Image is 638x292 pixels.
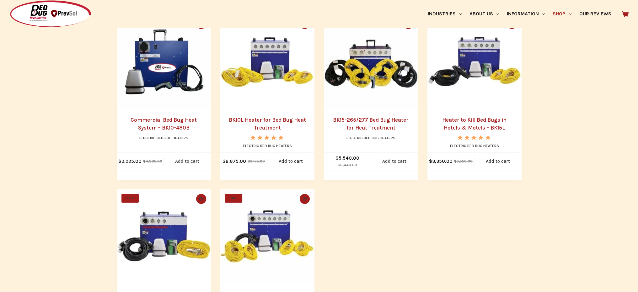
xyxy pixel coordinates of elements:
a: BK10L Heater for Bed Bug Heat Treatment [220,14,314,108]
a: Add to cart: “BK15-265/277 Bed Bug Heater for Heat Treatment” [371,153,418,170]
button: Quick view toggle [300,194,310,204]
bdi: 6,440.00 [338,163,357,167]
a: Add to cart: “Heater to Kill Bed Bugs in Hotels & Motels - BK15L” [474,153,522,170]
a: Electric Bed Bug Heaters [450,144,499,148]
span: $ [222,158,226,164]
a: BK15-265/277 Bed Bug Heater for Heat Treatment [333,117,409,131]
bdi: 5,540.00 [335,155,359,161]
bdi: 3,175.00 [248,159,265,163]
bdi: 4,995.00 [143,159,162,163]
a: Add to cart: “BK10L Heater for Bed Bug Heat Treatment” [267,153,314,170]
div: Rated 5.00 out of 5 [250,135,284,140]
a: Commercial Bed Bug Heat System - BK10-480B [117,14,211,108]
span: $ [118,158,121,164]
bdi: 2,675.00 [222,158,246,164]
span: $ [248,159,250,163]
span: SALE [225,194,242,203]
button: Open LiveChat chat widget [5,3,24,21]
button: Quick view toggle [196,194,206,204]
span: $ [338,163,340,167]
div: Rated 5.00 out of 5 [458,135,491,140]
a: Heater to Kill Bed Bugs in Hotels & Motels - BK15L [427,14,522,108]
a: Electric Bed Bug Heaters [243,144,292,148]
bdi: 3,350.00 [429,158,453,164]
a: BK20 Bed Bug Heater for Heat Treatment [220,189,314,283]
span: $ [429,158,432,164]
span: $ [454,159,457,163]
span: SALE [121,194,139,203]
bdi: 3,550.00 [454,159,473,163]
span: $ [143,159,146,163]
bdi: 3,995.00 [118,158,142,164]
a: BK15-265/277 Bed Bug Heater for Heat Treatment [324,14,418,108]
span: $ [335,155,339,161]
a: Heater to Kill Bed Bugs in Hotels & Motels – BK15L [442,117,507,131]
a: Electric Bed Bug Heaters [346,136,395,140]
span: Rated out of 5 [250,135,284,154]
a: BK10L Heater for Bed Bug Heat Treatment [229,117,306,131]
span: Rated out of 5 [458,135,491,154]
a: Commercial Bed Bug Heat System – BK10-480B [131,117,197,131]
a: Add to cart: “Commercial Bed Bug Heat System - BK10-480B” [164,153,211,170]
a: Electric Bed Bug Heaters [139,136,188,140]
a: Commercial Electric Bed Bug Heater - BK17 [117,189,211,283]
